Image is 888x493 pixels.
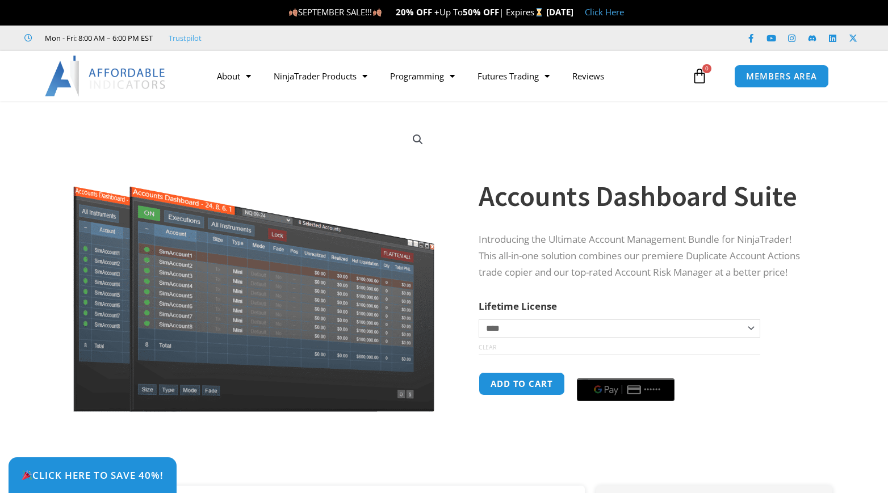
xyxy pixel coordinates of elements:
button: Add to cart [479,372,565,395]
a: About [206,63,262,89]
a: Trustpilot [169,31,202,45]
span: 0 [702,64,711,73]
img: LogoAI | Affordable Indicators – NinjaTrader [45,56,167,96]
a: Click Here [585,6,624,18]
a: Futures Trading [466,63,561,89]
a: MEMBERS AREA [734,65,829,88]
a: Reviews [561,63,615,89]
span: Click Here to save 40%! [22,470,164,480]
a: NinjaTrader Products [262,63,379,89]
label: Lifetime License [479,300,557,313]
button: Buy with GPay [577,378,675,401]
a: Clear options [479,343,496,351]
img: 🎉 [22,470,32,480]
span: Mon - Fri: 8:00 AM – 6:00 PM EST [42,31,153,45]
p: Introducing the Ultimate Account Management Bundle for NinjaTrader! This all-in-one solution comb... [479,231,810,281]
span: MEMBERS AREA [746,72,817,81]
a: Programming [379,63,466,89]
strong: [DATE] [546,6,573,18]
strong: 20% OFF + [396,6,439,18]
a: View full-screen image gallery [408,129,428,150]
span: SEPTEMBER SALE!!! Up To | Expires [288,6,546,18]
img: 🍂 [373,8,382,16]
img: ⌛ [535,8,543,16]
a: 0 [675,60,724,92]
iframe: Secure payment input frame [575,370,677,372]
nav: Menu [206,63,689,89]
img: 🍂 [289,8,298,16]
a: 🎉Click Here to save 40%! [9,457,177,493]
img: Screenshot 2024-08-26 155710eeeee [72,121,437,412]
text: •••••• [644,386,661,394]
h1: Accounts Dashboard Suite [479,176,810,216]
strong: 50% OFF [463,6,499,18]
